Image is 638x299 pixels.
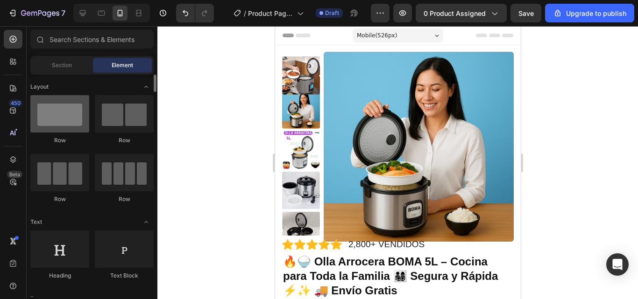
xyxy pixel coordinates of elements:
div: Beta [7,171,22,178]
span: Product Page - [DATE] 18:51:44 [248,8,293,18]
span: Layout [30,83,49,91]
span: Section [52,61,72,70]
div: Heading [30,271,89,280]
span: / [244,8,246,18]
div: Row [30,195,89,203]
div: 450 [9,99,22,107]
button: Save [510,4,541,22]
span: Toggle open [139,79,154,94]
div: Row [95,136,154,145]
div: S/. 189.00 [7,271,62,288]
span: Draft [325,9,339,17]
div: Open Intercom Messenger [606,253,629,276]
span: 0 product assigned [424,8,486,18]
div: Upgrade to publish [553,8,626,18]
span: Element [112,61,133,70]
div: Text Block [95,271,154,280]
div: S/. 260.00 [66,272,110,286]
button: Upgrade to publish [545,4,634,22]
iframe: Design area [275,26,521,299]
div: Row [30,136,89,145]
span: Text [30,218,42,226]
span: Save [518,9,534,17]
input: Search Sections & Elements [30,30,154,49]
p: 7 [61,7,65,19]
div: Undo/Redo [176,4,214,22]
button: 7 [4,4,70,22]
div: Row [95,195,154,203]
button: 0 product assigned [416,4,507,22]
span: Toggle open [139,215,154,229]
